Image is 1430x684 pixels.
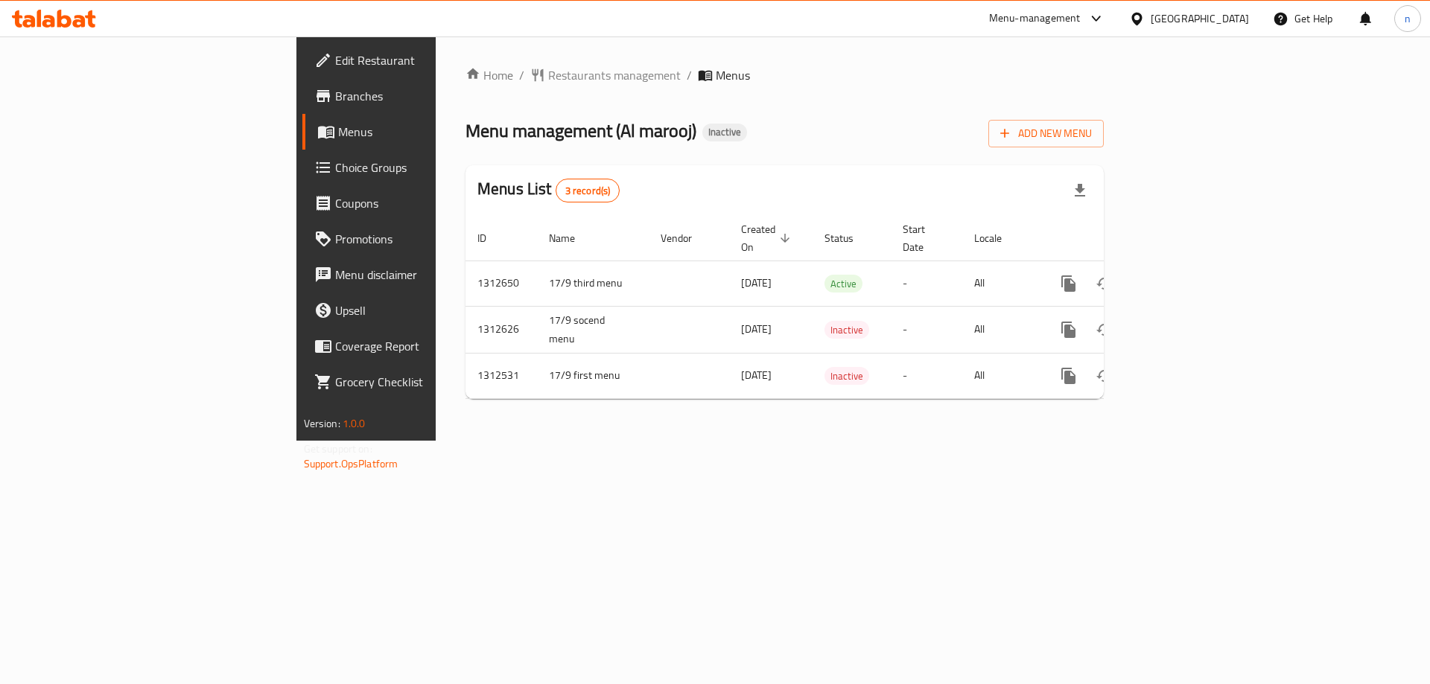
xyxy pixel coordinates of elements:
[741,273,772,293] span: [DATE]
[741,365,772,385] span: [DATE]
[556,184,620,198] span: 3 record(s)
[1151,10,1249,27] div: [GEOGRAPHIC_DATA]
[1051,312,1087,348] button: more
[1062,173,1098,208] div: Export file
[1087,358,1122,394] button: Change Status
[1087,266,1122,301] button: Change Status
[1087,312,1122,348] button: Change Status
[1051,358,1087,394] button: more
[335,87,524,105] span: Branches
[903,220,944,256] span: Start Date
[702,124,747,141] div: Inactive
[549,229,594,247] span: Name
[824,229,873,247] span: Status
[304,454,398,473] a: Support.OpsPlatform
[1039,216,1206,261] th: Actions
[1000,124,1092,143] span: Add New Menu
[477,178,620,202] h2: Menus List
[302,328,536,364] a: Coverage Report
[335,51,524,69] span: Edit Restaurant
[530,66,681,84] a: Restaurants management
[537,353,649,398] td: 17/9 first menu
[962,261,1039,306] td: All
[477,229,506,247] span: ID
[302,42,536,78] a: Edit Restaurant
[891,353,962,398] td: -
[702,126,747,138] span: Inactive
[304,439,372,458] span: Get support on:
[338,123,524,141] span: Menus
[537,306,649,353] td: 17/9 socend menu
[302,293,536,328] a: Upsell
[661,229,711,247] span: Vendor
[1051,266,1087,301] button: more
[891,261,962,306] td: -
[335,337,524,355] span: Coverage Report
[824,368,869,385] span: Inactive
[824,275,862,293] div: Active
[302,221,536,257] a: Promotions
[335,194,524,212] span: Coupons
[962,306,1039,353] td: All
[989,10,1081,28] div: Menu-management
[335,373,524,391] span: Grocery Checklist
[824,367,869,385] div: Inactive
[302,150,536,185] a: Choice Groups
[335,266,524,284] span: Menu disclaimer
[335,230,524,248] span: Promotions
[343,414,366,433] span: 1.0.0
[741,220,795,256] span: Created On
[302,257,536,293] a: Menu disclaimer
[891,306,962,353] td: -
[687,66,692,84] li: /
[335,301,524,319] span: Upsell
[974,229,1021,247] span: Locale
[302,185,536,221] a: Coupons
[302,78,536,114] a: Branches
[962,353,1039,398] td: All
[304,414,340,433] span: Version:
[741,319,772,339] span: [DATE]
[716,66,750,84] span: Menus
[537,261,649,306] td: 17/9 third menu
[556,179,620,202] div: Total records count
[824,275,862,293] span: Active
[1405,10,1411,27] span: n
[548,66,681,84] span: Restaurants management
[335,159,524,176] span: Choice Groups
[302,114,536,150] a: Menus
[824,321,869,339] div: Inactive
[988,120,1104,147] button: Add New Menu
[824,322,869,339] span: Inactive
[302,364,536,400] a: Grocery Checklist
[465,114,696,147] span: Menu management ( Al marooj )
[465,66,1104,84] nav: breadcrumb
[465,216,1206,399] table: enhanced table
